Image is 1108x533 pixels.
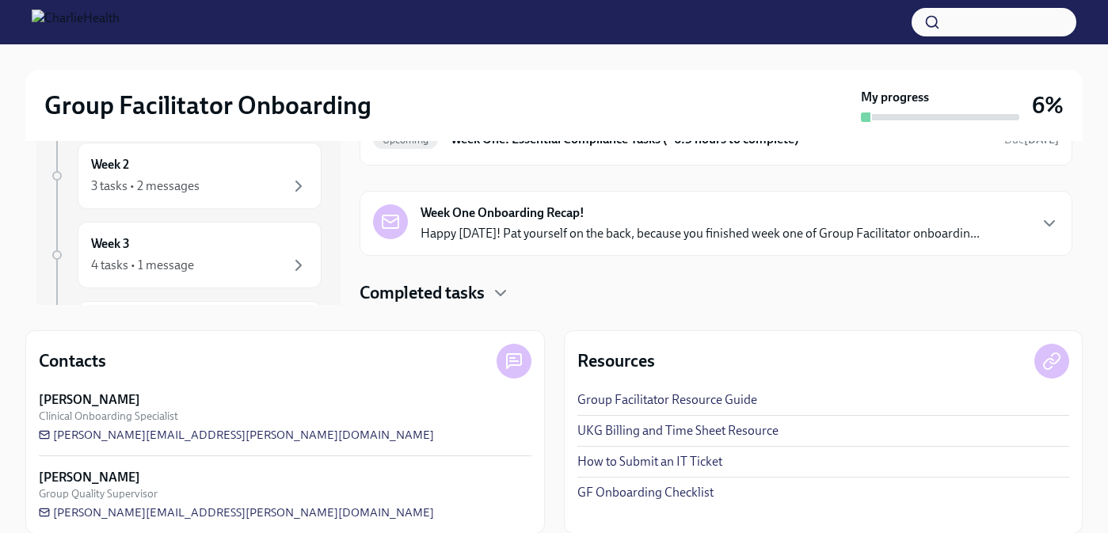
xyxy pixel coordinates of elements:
[39,409,178,424] span: Clinical Onboarding Specialist
[49,143,322,209] a: Week 23 tasks • 2 messages
[49,222,322,288] a: Week 34 tasks • 1 message
[421,204,584,222] strong: Week One Onboarding Recap!
[577,349,655,373] h4: Resources
[421,225,980,242] p: Happy [DATE]! Pat yourself on the back, because you finished week one of Group Facilitator onboar...
[577,422,779,440] a: UKG Billing and Time Sheet Resource
[91,257,194,274] div: 4 tasks • 1 message
[91,177,200,195] div: 3 tasks • 2 messages
[44,89,371,121] h2: Group Facilitator Onboarding
[32,10,120,35] img: CharlieHealth
[39,349,106,373] h4: Contacts
[360,281,1072,305] div: Completed tasks
[577,453,722,470] a: How to Submit an IT Ticket
[861,89,929,106] strong: My progress
[39,486,158,501] span: Group Quality Supervisor
[39,427,434,443] a: [PERSON_NAME][EMAIL_ADDRESS][PERSON_NAME][DOMAIN_NAME]
[39,504,434,520] a: [PERSON_NAME][EMAIL_ADDRESS][PERSON_NAME][DOMAIN_NAME]
[1004,133,1059,147] span: Due
[577,391,757,409] a: Group Facilitator Resource Guide
[39,469,140,486] strong: [PERSON_NAME]
[360,281,485,305] h4: Completed tasks
[1024,133,1059,147] strong: [DATE]
[39,391,140,409] strong: [PERSON_NAME]
[577,484,714,501] a: GF Onboarding Checklist
[1032,91,1064,120] h3: 6%
[91,235,130,253] h6: Week 3
[91,156,129,173] h6: Week 2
